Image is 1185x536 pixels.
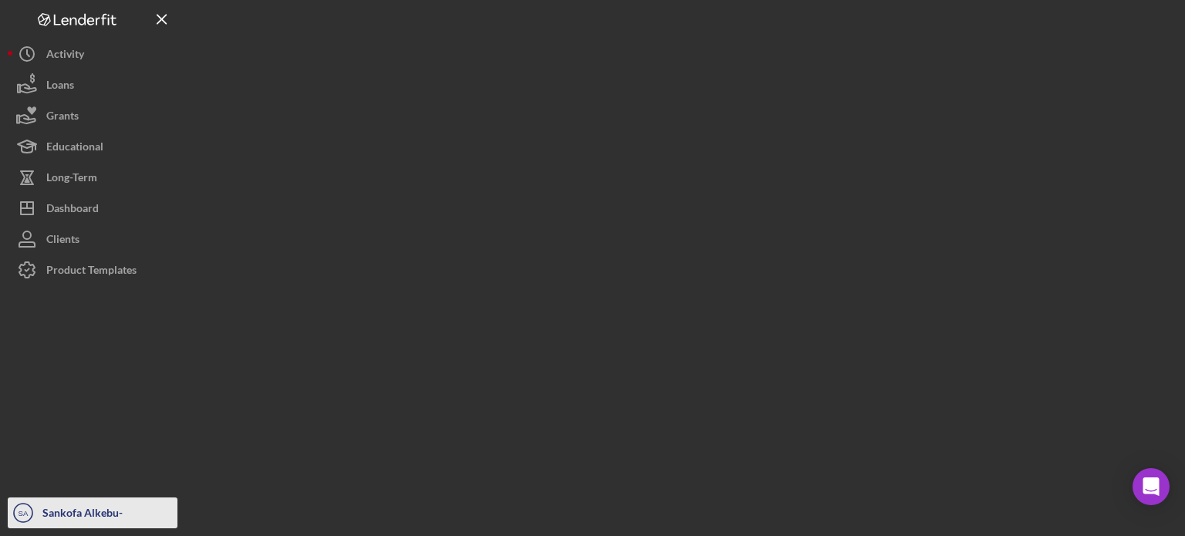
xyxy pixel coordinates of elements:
button: Long-Term [8,162,177,193]
button: Dashboard [8,193,177,224]
div: Activity [46,39,84,73]
div: Grants [46,100,79,135]
div: Loans [46,69,74,104]
button: Loans [8,69,177,100]
div: Dashboard [46,193,99,228]
div: Clients [46,224,79,258]
text: SA [19,509,29,517]
button: Grants [8,100,177,131]
button: Educational [8,131,177,162]
button: Product Templates [8,255,177,285]
button: SASankofa Alkebu-[GEOGRAPHIC_DATA] [8,497,177,528]
button: Activity [8,39,177,69]
div: Educational [46,131,103,166]
div: Product Templates [46,255,137,289]
div: Long-Term [46,162,97,197]
div: Open Intercom Messenger [1133,468,1170,505]
button: Clients [8,224,177,255]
